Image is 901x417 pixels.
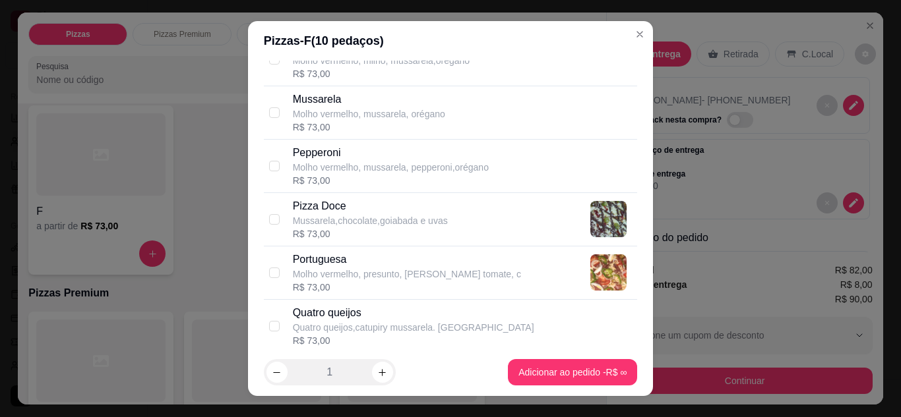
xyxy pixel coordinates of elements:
div: R$ 73,00 [293,121,445,134]
p: Portuguesa [293,252,521,267]
button: decrease-product-quantity [266,362,288,383]
div: R$ 73,00 [293,281,521,294]
p: Molho vermelho, mussarela, pepperoni,orégano [293,161,489,174]
p: Mussarela,chocolate,goiabada e uvas [293,214,448,227]
p: Quatro queijos,catupiry mussarela. [GEOGRAPHIC_DATA] [293,321,534,334]
img: product-image [590,254,627,291]
p: Quatro queijos [293,305,534,321]
p: Pizza Doce [293,198,448,214]
div: Pizzas - F ( 10 pedaços) [264,32,638,50]
div: R$ 73,00 [293,334,534,347]
div: R$ 73,00 [293,227,448,240]
p: Mussarela [293,92,445,107]
p: Pepperoni [293,145,489,161]
div: R$ 73,00 [293,67,470,80]
button: Close [629,24,650,45]
button: increase-product-quantity [372,362,393,383]
img: product-image [590,201,627,237]
p: Molho vermelho, presunto, [PERSON_NAME] tomate, c [293,267,521,281]
p: 1 [326,364,332,380]
div: R$ 73,00 [293,174,489,187]
p: Molho vermelho, mussarela, orégano [293,107,445,121]
button: Adicionar ao pedido -R$ ∞ [508,359,637,385]
p: Molho vermelho, milho, mussarela,orégano [293,54,470,67]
